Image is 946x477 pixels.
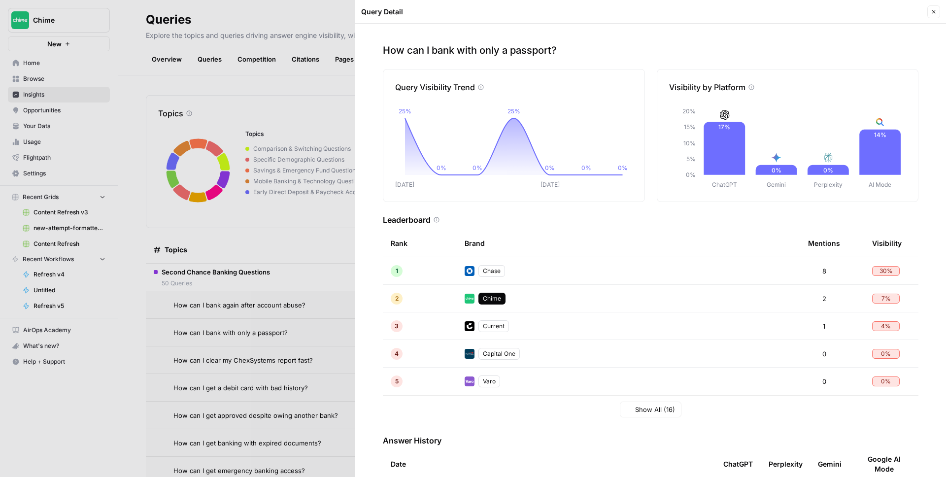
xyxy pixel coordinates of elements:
[478,293,506,305] div: Chime
[874,131,886,138] text: 14%
[881,294,891,303] span: 7 %
[465,349,474,359] img: 055fm6kq8b5qbl7l3b1dn18gw8jg
[465,266,474,276] img: coj8e531q0s3ia02g5lp8nelrgng
[361,7,924,17] div: Query Detail
[581,164,591,171] tspan: 0%
[399,107,411,115] tspan: 25%
[822,266,826,276] span: 8
[682,107,695,115] tspan: 20%
[383,214,431,226] h3: Leaderboard
[881,322,891,331] span: 4 %
[669,81,745,93] p: Visibility by Platform
[383,43,918,57] p: How can I bank with only a passport?
[395,322,399,331] span: 3
[822,294,826,304] span: 2
[635,405,675,414] span: Show All (16)
[391,230,407,257] div: Rank
[814,181,843,188] tspan: Perplexity
[541,181,560,188] tspan: [DATE]
[881,349,891,358] span: 0 %
[683,124,695,131] tspan: 15%
[822,349,826,359] span: 0
[478,265,505,277] div: Chase
[395,349,399,358] span: 4
[872,230,902,257] div: Visibility
[507,107,520,115] tspan: 25%
[465,321,474,331] img: ggykp1v33818op4s0epk3dctj1tt
[718,124,730,131] text: 17%
[823,321,825,331] span: 1
[395,294,399,303] span: 2
[465,294,474,304] img: mhv33baw7plipcpp00rsngv1nu95
[822,376,826,386] span: 0
[465,376,474,386] img: e5fk9tiju2g891kiden7v1vts7yb
[478,320,509,332] div: Current
[808,230,840,257] div: Mentions
[396,267,398,275] span: 1
[686,155,695,163] tspan: 5%
[437,164,446,171] tspan: 0%
[395,81,475,93] p: Query Visibility Trend
[618,164,628,171] tspan: 0%
[711,181,737,188] tspan: ChatGPT
[545,164,555,171] tspan: 0%
[879,267,893,275] span: 30 %
[383,435,918,446] h3: Answer History
[620,402,681,417] button: Show All (16)
[823,167,833,174] text: 0%
[473,164,482,171] tspan: 0%
[881,377,891,386] span: 0 %
[767,181,786,188] tspan: Gemini
[478,375,500,387] div: Varo
[869,181,891,188] tspan: AI Mode
[465,230,792,257] div: Brand
[683,139,695,147] tspan: 10%
[685,171,695,178] tspan: 0%
[478,348,520,360] div: Capital One
[395,181,414,188] tspan: [DATE]
[395,377,399,386] span: 5
[771,167,781,174] text: 0%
